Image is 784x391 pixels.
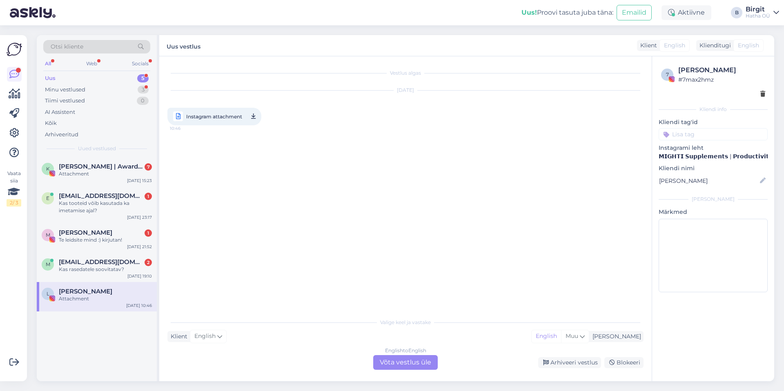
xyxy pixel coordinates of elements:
span: Muu [566,332,578,340]
div: [DATE] 15:23 [127,178,152,184]
button: Emailid [617,5,652,20]
div: English to English [385,347,426,354]
p: Kliendi tag'id [659,118,768,127]
p: Kliendi nimi [659,164,768,173]
span: Uued vestlused [78,145,116,152]
div: All [43,58,53,69]
div: B [731,7,742,18]
span: ene.teor@outlook.com [59,192,144,200]
div: Klient [637,41,657,50]
img: Askly Logo [7,42,22,57]
input: Lisa tag [659,128,768,140]
div: Birgit [746,6,770,13]
span: L [47,291,49,297]
div: Kõik [45,119,57,127]
span: English [194,332,216,341]
a: Instagram attachment10:46 [167,108,261,125]
div: Vaata siia [7,170,21,207]
span: e [46,195,49,201]
div: Vestlus algas [167,69,644,77]
div: Hatha OÜ [746,13,770,19]
div: [DATE] 19:10 [127,273,152,279]
div: [DATE] 21:52 [127,244,152,250]
p: 𝗠𝗜𝗚𝗛𝗧𝗜 𝗦𝘂𝗽𝗽𝗹𝗲𝗺𝗲𝗻𝘁𝘀 | 𝗣𝗿𝗼𝗱𝘂𝗰𝘁𝗶𝘃𝗶𝘁𝘆, 𝗪𝗲𝗹𝗹𝗻𝗲𝘀𝘀 & 𝗥𝗲𝘀𝗶𝗹𝗶𝗲𝗻𝗰𝗲 [659,152,768,161]
a: BirgitHatha OÜ [746,6,779,19]
div: [PERSON_NAME] [589,332,641,341]
span: Karen Kissane | Award Winning Business Coach & Mentor [59,163,144,170]
span: Marlen Annabel [59,229,112,236]
div: Klienditugi [696,41,731,50]
span: mariipilv@gmail.com [59,258,144,266]
span: Laura-Ly [59,288,112,295]
div: [PERSON_NAME] [659,195,768,203]
span: Otsi kliente [51,42,83,51]
div: [DATE] 23:17 [127,214,152,220]
span: English [664,41,685,50]
div: 1 [145,193,152,200]
p: Märkmed [659,208,768,216]
div: Socials [130,58,150,69]
div: Kliendi info [659,106,768,113]
div: Arhiveeritud [45,131,78,139]
div: Proovi tasuta juba täna: [521,8,613,18]
div: Uus [45,74,56,82]
div: Võta vestlus üle [373,355,438,370]
div: Kas rasedatele soovitatav? [59,266,152,273]
div: # 7max2hmz [678,75,765,84]
div: Arhiveeri vestlus [538,357,601,368]
div: [DATE] 10:46 [126,302,152,309]
span: m [46,261,50,267]
span: M [46,232,50,238]
div: Blokeeri [604,357,644,368]
div: 5 [137,74,149,82]
b: Uus! [521,9,537,16]
div: Attachment [59,295,152,302]
div: Kas tooteid võib kasutada ka imetamise ajal? [59,200,152,214]
span: 7 [666,71,669,78]
div: English [532,330,561,342]
div: 2 [145,259,152,266]
div: Valige keel ja vastake [167,319,644,326]
div: AI Assistent [45,108,75,116]
div: Attachment [59,170,152,178]
span: K [46,166,50,172]
p: Instagrami leht [659,144,768,152]
div: Klient [167,332,187,341]
div: 0 [137,97,149,105]
input: Lisa nimi [659,176,758,185]
div: Te leidsite mind :) kirjutan! [59,236,152,244]
div: Minu vestlused [45,86,85,94]
div: Tiimi vestlused [45,97,85,105]
div: 2 / 3 [7,199,21,207]
div: [DATE] [167,87,644,94]
label: Uus vestlus [167,40,200,51]
div: Aktiivne [661,5,711,20]
span: 10:46 [170,123,200,133]
div: [PERSON_NAME] [678,65,765,75]
span: Instagram attachment [186,111,242,122]
span: English [738,41,759,50]
div: 7 [145,163,152,171]
div: Web [85,58,99,69]
div: 1 [145,229,152,237]
div: 3 [138,86,149,94]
